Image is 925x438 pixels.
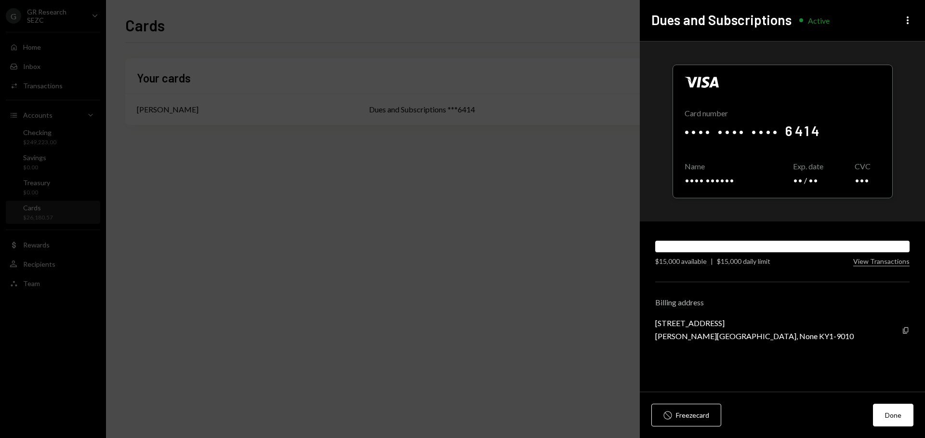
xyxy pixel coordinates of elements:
div: $15,000 available [655,256,707,266]
div: Active [808,16,830,25]
div: Billing address [655,298,910,307]
div: [PERSON_NAME][GEOGRAPHIC_DATA], None KY1-9010 [655,331,854,341]
div: | [711,256,713,266]
div: $15,000 daily limit [717,256,770,266]
button: View Transactions [853,257,910,266]
div: [STREET_ADDRESS] [655,318,854,328]
h2: Dues and Subscriptions [651,11,792,29]
button: Freezecard [651,404,721,426]
div: Click to reveal [673,65,893,198]
div: Freeze card [676,410,709,420]
button: Done [873,404,913,426]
